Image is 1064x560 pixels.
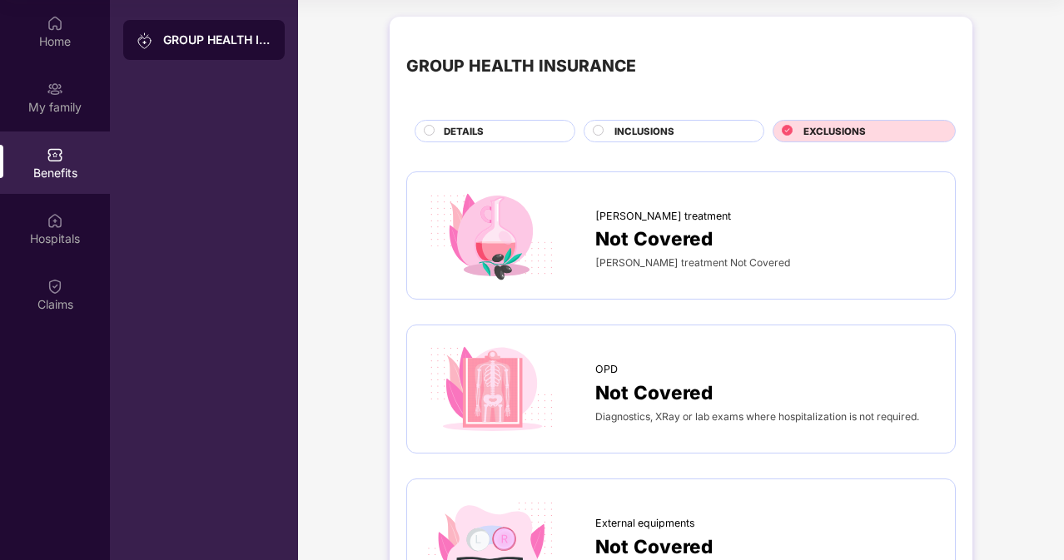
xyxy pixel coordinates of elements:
span: EXCLUSIONS [803,124,866,139]
span: OPD [595,361,618,378]
img: svg+xml;base64,PHN2ZyB3aWR0aD0iMjAiIGhlaWdodD0iMjAiIHZpZXdCb3g9IjAgMCAyMCAyMCIgZmlsbD0ibm9uZSIgeG... [47,81,63,97]
span: DETAILS [444,124,484,139]
img: svg+xml;base64,PHN2ZyB3aWR0aD0iMjAiIGhlaWdodD0iMjAiIHZpZXdCb3g9IjAgMCAyMCAyMCIgZmlsbD0ibm9uZSIgeG... [137,32,153,49]
span: INCLUSIONS [614,124,674,139]
span: External equipments [595,515,695,532]
div: GROUP HEALTH INSURANCE [406,53,636,79]
img: icon [424,342,559,436]
img: icon [424,189,559,283]
div: GROUP HEALTH INSURANCE [163,32,271,48]
img: svg+xml;base64,PHN2ZyBpZD0iQmVuZWZpdHMiIHhtbG5zPSJodHRwOi8vd3d3LnczLm9yZy8yMDAwL3N2ZyIgd2lkdGg9Ij... [47,146,63,163]
span: [PERSON_NAME] treatment Not Covered [595,256,790,269]
span: Not Covered [595,378,713,407]
img: svg+xml;base64,PHN2ZyBpZD0iSG9tZSIgeG1sbnM9Imh0dHA6Ly93d3cudzMub3JnLzIwMDAvc3ZnIiB3aWR0aD0iMjAiIG... [47,15,63,32]
img: svg+xml;base64,PHN2ZyBpZD0iQ2xhaW0iIHhtbG5zPSJodHRwOi8vd3d3LnczLm9yZy8yMDAwL3N2ZyIgd2lkdGg9IjIwIi... [47,278,63,295]
span: Not Covered [595,224,713,253]
img: svg+xml;base64,PHN2ZyBpZD0iSG9zcGl0YWxzIiB4bWxucz0iaHR0cDovL3d3dy53My5vcmcvMjAwMC9zdmciIHdpZHRoPS... [47,212,63,229]
span: Diagnostics, XRay or lab exams where hospitalization is not required. [595,410,919,423]
span: [PERSON_NAME] treatment [595,208,731,225]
